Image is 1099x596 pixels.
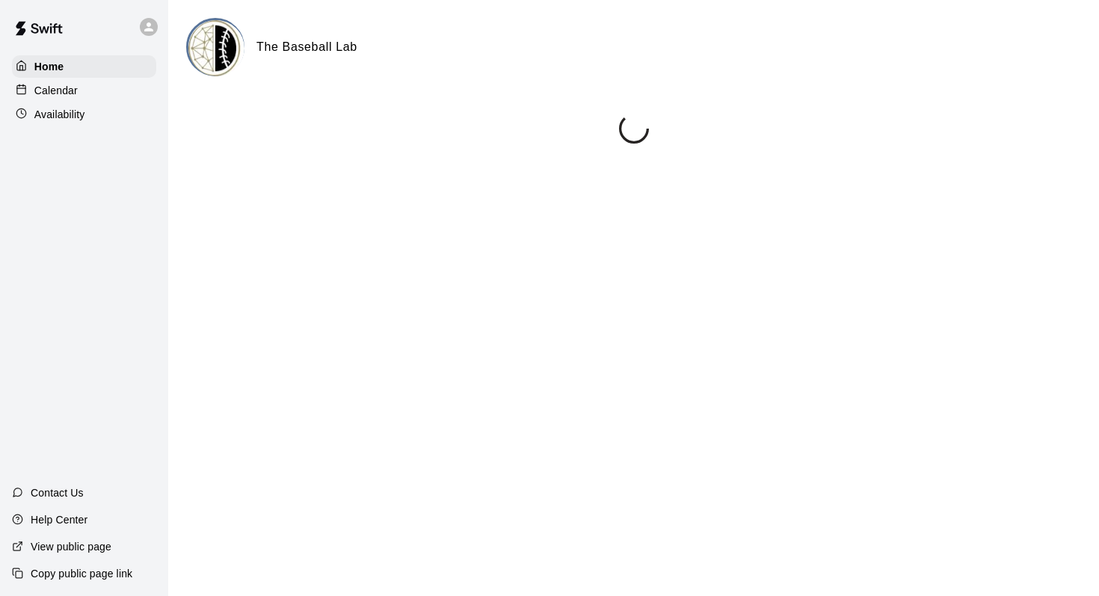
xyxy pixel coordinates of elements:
h6: The Baseball Lab [256,37,357,57]
img: The Baseball Lab logo [188,20,244,76]
p: Help Center [31,512,87,527]
p: View public page [31,539,111,554]
p: Availability [34,107,85,122]
p: Copy public page link [31,566,132,581]
a: Home [12,55,156,78]
a: Availability [12,103,156,126]
a: Calendar [12,79,156,102]
p: Home [34,59,64,74]
p: Contact Us [31,485,84,500]
p: Calendar [34,83,78,98]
